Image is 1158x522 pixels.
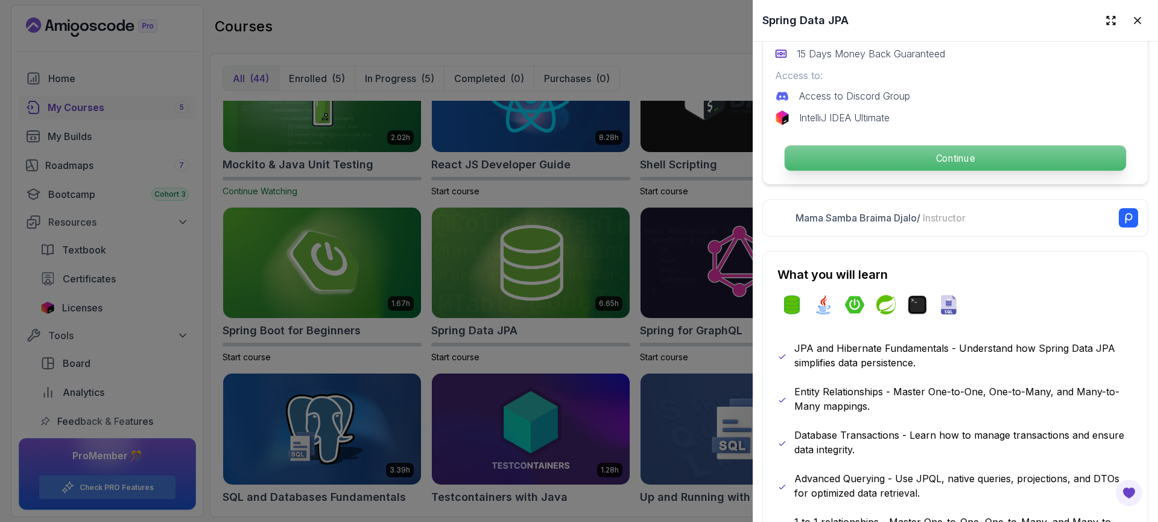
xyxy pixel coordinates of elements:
[775,110,789,125] img: jetbrains logo
[876,295,896,314] img: spring logo
[799,89,910,103] p: Access to Discord Group
[1100,10,1122,31] button: Expand drawer
[908,295,927,314] img: terminal logo
[799,110,890,125] p: IntelliJ IDEA Ultimate
[773,209,791,227] img: Nelson Djalo
[794,341,1133,370] p: JPA and Hibernate Fundamentals - Understand how Spring Data JPA simplifies data persistence.
[794,384,1133,413] p: Entity Relationships - Master One-to-One, One-to-Many, and Many-to-Many mappings.
[777,266,1133,283] h2: What you will learn
[845,295,864,314] img: spring-boot logo
[1115,479,1144,508] button: Open Feedback Button
[784,145,1127,171] button: Continue
[797,46,945,61] p: 15 Days Money Back Guaranteed
[782,295,802,314] img: spring-data-jpa logo
[796,211,966,225] p: Mama Samba Braima Djalo /
[794,428,1133,457] p: Database Transactions - Learn how to manage transactions and ensure data integrity.
[762,12,849,29] h2: Spring Data JPA
[775,68,1136,83] p: Access to:
[923,212,966,224] span: Instructor
[939,295,958,314] img: sql logo
[785,145,1126,171] p: Continue
[814,295,833,314] img: java logo
[794,471,1133,500] p: Advanced Querying - Use JPQL, native queries, projections, and DTOs for optimized data retrieval.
